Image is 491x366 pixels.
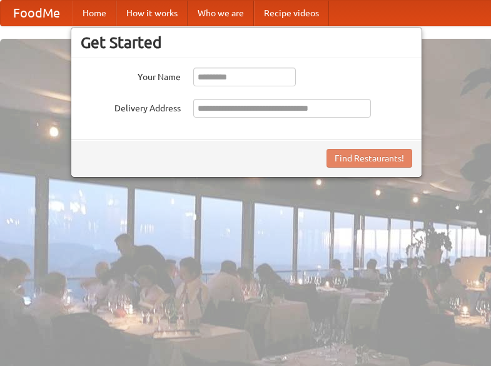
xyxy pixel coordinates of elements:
[1,1,73,26] a: FoodMe
[326,149,412,168] button: Find Restaurants!
[116,1,188,26] a: How it works
[81,99,181,114] label: Delivery Address
[254,1,329,26] a: Recipe videos
[73,1,116,26] a: Home
[188,1,254,26] a: Who we are
[81,33,412,52] h3: Get Started
[81,68,181,83] label: Your Name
